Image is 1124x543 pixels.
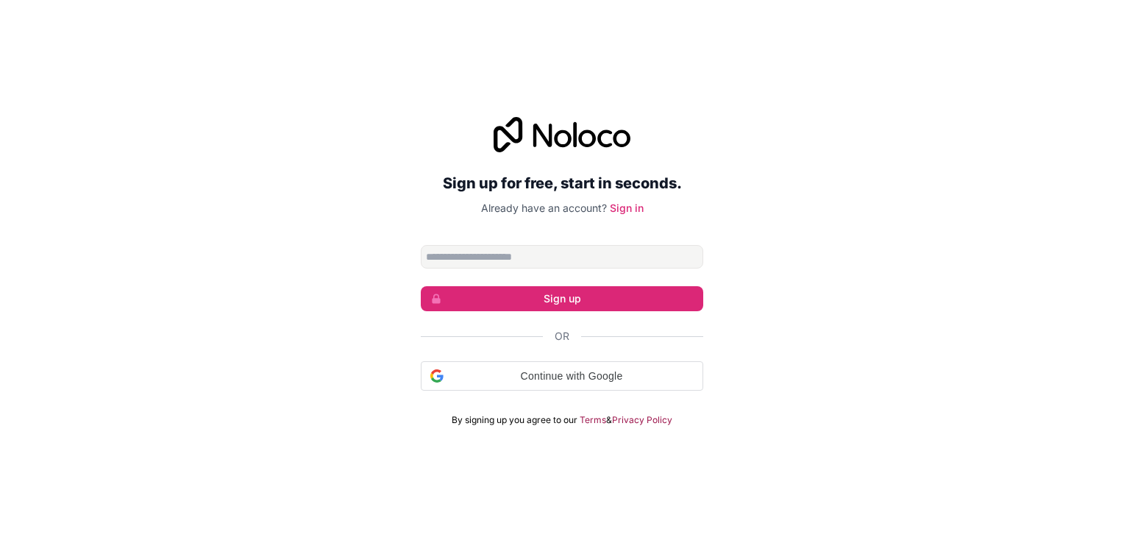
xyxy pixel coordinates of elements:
[555,329,569,344] span: Or
[449,369,694,384] span: Continue with Google
[481,202,607,214] span: Already have an account?
[421,286,703,311] button: Sign up
[421,361,703,391] div: Continue with Google
[421,170,703,196] h2: Sign up for free, start in seconds.
[452,414,577,426] span: By signing up you agree to our
[606,414,612,426] span: &
[612,414,672,426] a: Privacy Policy
[421,245,703,269] input: Email address
[580,414,606,426] a: Terms
[610,202,644,214] a: Sign in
